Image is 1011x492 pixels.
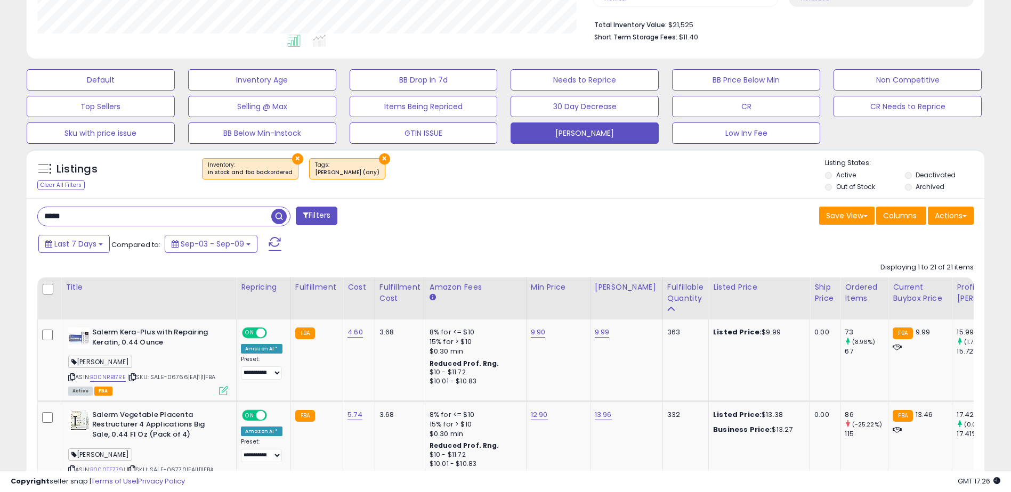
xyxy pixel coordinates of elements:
button: CR Needs to Reprice [834,96,982,117]
button: Needs to Reprice [511,69,659,91]
div: 15% for > $10 [430,337,518,347]
li: $21,525 [594,18,966,30]
span: 2025-09-17 17:26 GMT [958,476,1000,486]
div: $10.01 - $10.83 [430,460,518,469]
b: Business Price: [713,424,772,434]
h5: Listings [56,162,98,177]
button: Sku with price issue [27,122,175,144]
small: FBA [893,410,912,422]
div: Listed Price [713,282,805,293]
b: Reduced Prof. Rng. [430,441,499,450]
div: $10 - $11.72 [430,450,518,460]
div: Fulfillment [295,282,338,293]
a: Privacy Policy [138,476,185,486]
div: Fulfillable Quantity [667,282,704,304]
div: 8% for <= $10 [430,327,518,337]
small: (8.96%) [852,338,876,346]
div: ASIN: [68,327,228,394]
small: FBA [295,327,315,339]
button: BB Drop in 7d [350,69,498,91]
span: 9.99 [916,327,931,337]
b: Total Inventory Value: [594,20,667,29]
button: BB Below Min-Instock [188,122,336,144]
button: GTIN ISSUE [350,122,498,144]
small: (-25.22%) [852,420,882,429]
div: [PERSON_NAME] [595,282,658,293]
div: Amazon Fees [430,282,522,293]
small: (0.06%) [964,420,989,429]
a: Terms of Use [91,476,136,486]
div: 15% for > $10 [430,420,518,429]
label: Out of Stock [836,182,875,191]
div: 3.68 [379,327,417,337]
span: ON [243,329,256,338]
small: (1.72%) [964,338,985,346]
div: seller snap | | [11,477,185,487]
button: 30 Day Decrease [511,96,659,117]
div: 363 [667,327,700,337]
button: Inventory Age [188,69,336,91]
button: Actions [928,207,974,225]
div: Min Price [531,282,586,293]
span: | SKU: SALE-06766|EA|1|1|FBA [127,373,216,381]
b: Salerm Kera-Plus with Repairing Keratin, 0.44 Ounce [92,327,222,350]
div: Title [66,282,232,293]
button: Last 7 Days [38,235,110,253]
span: All listings currently available for purchase on Amazon [68,387,93,396]
div: Ordered Items [845,282,884,304]
div: $13.38 [713,410,802,420]
span: Inventory : [208,161,293,177]
div: Amazon AI * [241,344,282,354]
div: Preset: [241,438,282,462]
label: Active [836,170,856,179]
div: Cost [347,282,370,293]
span: Tags : [315,161,379,177]
button: Non Competitive [834,69,982,91]
button: × [379,153,390,165]
div: 73 [845,327,888,337]
a: 13.96 [595,409,612,420]
b: Listed Price: [713,409,762,420]
div: 3.68 [379,410,417,420]
button: [PERSON_NAME] [511,122,659,144]
a: 12.90 [531,409,548,420]
a: B00NRB17RE [90,373,126,382]
p: Listing States: [825,158,984,168]
div: $13.27 [713,425,802,434]
button: Items Being Repriced [350,96,498,117]
div: [PERSON_NAME] (any) [315,169,379,176]
a: 5.74 [347,409,362,420]
div: Fulfillment Cost [379,282,420,304]
div: 8% for <= $10 [430,410,518,420]
div: 86 [845,410,888,420]
button: Selling @ Max [188,96,336,117]
button: Default [27,69,175,91]
b: Short Term Storage Fees: [594,32,677,42]
div: ASIN: [68,410,228,486]
strong: Copyright [11,476,50,486]
button: Columns [876,207,926,225]
div: $0.30 min [430,347,518,356]
button: Filters [296,207,337,225]
button: Low Inv Fee [672,122,820,144]
div: $9.99 [713,327,802,337]
div: Ship Price [814,282,836,304]
div: 0.00 [814,410,832,420]
div: $0.30 min [430,429,518,439]
button: CR [672,96,820,117]
b: Listed Price: [713,327,762,337]
div: 332 [667,410,700,420]
div: 0.00 [814,327,832,337]
small: Amazon Fees. [430,293,436,302]
div: Current Buybox Price [893,282,948,304]
span: OFF [265,411,282,420]
span: [PERSON_NAME] [68,448,132,461]
a: 9.90 [531,327,546,338]
span: ON [243,411,256,420]
div: Amazon AI * [241,427,282,436]
label: Deactivated [916,170,956,179]
span: Columns [883,210,917,221]
div: Displaying 1 to 21 of 21 items [880,263,974,273]
button: Sep-03 - Sep-09 [165,235,257,253]
span: FBA [94,387,112,396]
